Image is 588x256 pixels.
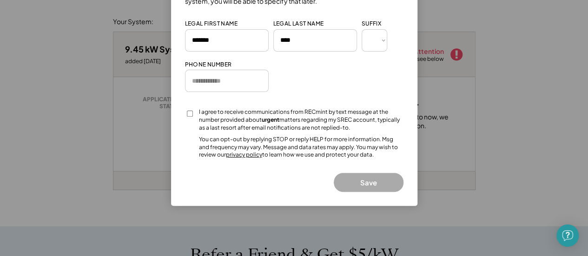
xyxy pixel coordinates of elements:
[334,173,403,192] button: Save
[262,116,279,123] strong: urgent
[273,20,324,28] div: LEGAL LAST NAME
[556,224,579,247] div: Open Intercom Messenger
[226,151,262,158] a: privacy policy
[185,20,238,28] div: LEGAL FIRST NAME
[199,136,403,159] div: You can opt-out by replying STOP or reply HELP for more information. Msg and frequency may vary. ...
[362,20,381,28] div: SUFFIX
[185,61,232,69] div: PHONE NUMBER
[199,108,403,131] div: I agree to receive communications from RECmint by text message at the number provided about matte...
